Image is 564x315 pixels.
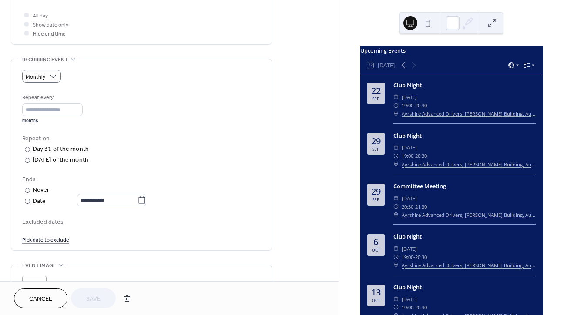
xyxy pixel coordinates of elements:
div: 29 [371,137,381,146]
div: ​ [393,245,399,253]
div: ​ [393,109,399,118]
a: Ayrshire Advanced Drivers, [PERSON_NAME] Building, Auchincruive, Ayr KA6 5HW [402,211,536,219]
span: Monthly [26,72,45,82]
span: [DATE] [402,295,417,303]
span: Cancel [29,295,52,304]
div: ​ [393,295,399,303]
span: - [413,303,415,312]
div: ​ [393,152,399,160]
span: Excluded dates [22,218,261,227]
div: 13 [371,288,381,297]
div: 22 [371,86,381,95]
span: [DATE] [402,245,417,253]
button: Cancel [14,288,67,308]
div: 6 [373,238,378,246]
span: 19:00 [402,101,413,109]
div: ​ [393,194,399,202]
div: ​ [393,202,399,211]
div: Repeat on [22,134,259,143]
span: All day [33,11,48,20]
div: Day 31 of the month [33,145,89,154]
div: Oct [372,248,380,252]
div: months [22,118,83,124]
div: ​ [393,101,399,109]
span: Recurring event [22,55,68,64]
span: 21:30 [415,202,427,211]
div: Club Night [393,232,536,241]
span: - [413,101,415,109]
div: 29 [371,187,381,196]
div: Club Night [393,283,536,292]
div: ​ [393,261,399,269]
div: Ends [22,175,259,184]
span: [DATE] [402,143,417,152]
span: 20:30 [415,253,427,261]
div: ​ [393,253,399,261]
span: 19:00 [402,303,413,312]
div: Committee Meeting [393,182,536,190]
div: ; [22,276,47,300]
span: Event image [22,261,56,270]
span: 20:30 [402,202,413,211]
span: - [413,253,415,261]
div: Upcoming Events [360,46,543,55]
span: 20:30 [415,152,427,160]
div: Date [33,196,146,206]
div: Sep [372,96,379,101]
span: 20:30 [415,101,427,109]
div: ​ [393,303,399,312]
div: [DATE] of the month [33,156,88,165]
div: Repeat every [22,93,81,102]
div: Club Night [393,132,536,140]
div: ​ [393,211,399,219]
div: ​ [393,160,399,169]
span: Hide end time [33,30,66,39]
span: [DATE] [402,194,417,202]
span: - [413,202,415,211]
div: ​ [393,143,399,152]
span: 19:00 [402,253,413,261]
a: Ayrshire Advanced Drivers, [PERSON_NAME] Building, Auchincruive, Ayr KA6 5HW [402,261,536,269]
span: Show date only [33,20,68,30]
div: Sep [372,197,379,202]
div: Never [33,186,50,195]
span: Pick date to exclude [22,235,69,245]
a: Ayrshire Advanced Drivers, [PERSON_NAME] Building, Auchincruive, Ayr KA6 5HW [402,109,536,118]
div: Oct [372,298,380,302]
div: Club Night [393,81,536,90]
span: 19:00 [402,152,413,160]
div: ​ [393,93,399,101]
a: Ayrshire Advanced Drivers, [PERSON_NAME] Building, Auchincruive, Ayr KA6 5HW [402,160,536,169]
div: Sep [372,147,379,151]
span: [DATE] [402,93,417,101]
span: 20:30 [415,303,427,312]
span: - [413,152,415,160]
